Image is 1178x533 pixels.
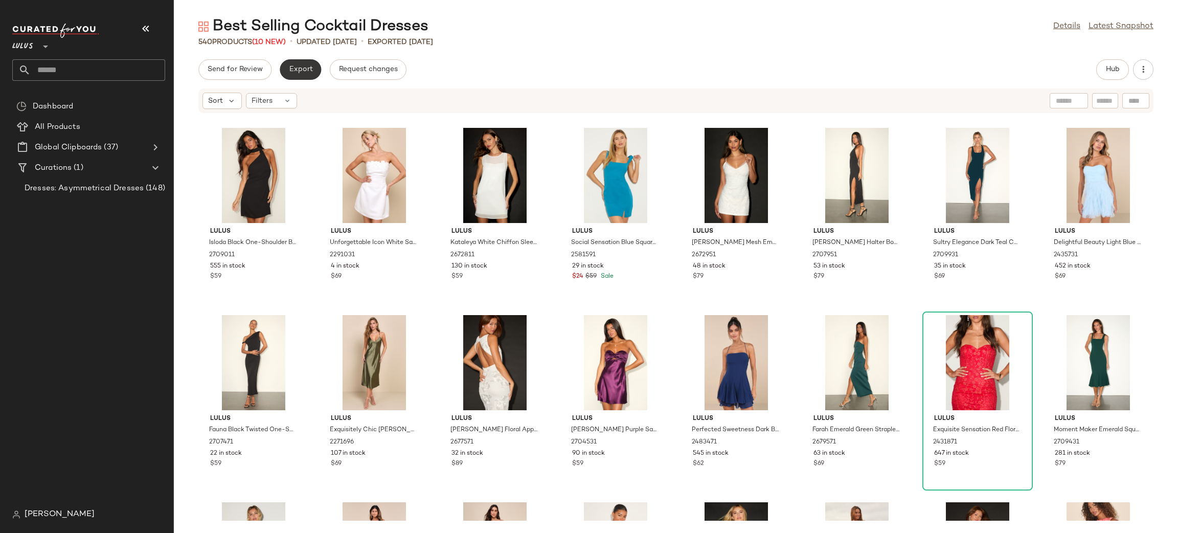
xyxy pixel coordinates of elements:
span: 452 in stock [1055,262,1091,271]
span: Kataleya White Chiffon Sleeveless Mini Shift Dress [450,238,537,248]
img: 2704531_01_hero_2025-07-14.jpg [564,315,667,410]
span: 53 in stock [813,262,845,271]
span: 2709931 [933,251,958,260]
span: Lulus [572,414,659,424]
span: Moment Maker Emerald Square Neck Trumpet Midi Dress [1054,426,1141,435]
button: Hub [1096,59,1129,80]
span: Lulus [934,227,1021,236]
span: 2707951 [812,251,837,260]
span: Social Sensation Blue Square Neck Mini Bodycon Dress [571,238,658,248]
span: 2672951 [692,251,716,260]
img: svg%3e [12,510,20,519]
span: 2707471 [209,438,233,447]
span: 2704531 [571,438,597,447]
span: Send for Review [207,65,263,74]
span: 555 in stock [210,262,245,271]
span: $89 [451,459,463,469]
span: Perfected Sweetness Dark Blue Pleated Tiered Mini Dress [692,426,779,435]
span: 48 in stock [693,262,726,271]
button: Send for Review [198,59,271,80]
img: 2672951_01_hero_2025-06-13.jpg [685,128,788,223]
span: Global Clipboards [35,142,102,153]
img: 2709011_02_front_2025-07-08.jpg [202,128,305,223]
span: Lulus [813,227,900,236]
button: Request changes [330,59,406,80]
span: 29 in stock [572,262,604,271]
span: $79 [813,272,824,281]
img: 2707951_03_side_2025-07-11.jpg [805,128,909,223]
img: 11876001_2435731.jpg [1047,128,1150,223]
span: Lulus [934,414,1021,424]
span: Lulus [813,414,900,424]
img: 12657401_2581591.jpg [564,128,667,223]
img: 2677571_03_detail_2025-07-23.jpg [443,315,547,410]
img: 11156861_2291031.jpg [323,128,426,223]
p: Exported [DATE] [368,37,433,48]
span: (10 New) [252,38,286,46]
span: 540 [198,38,212,46]
span: Farah Emerald Green Strapless Tulip Midi Dress [812,426,899,435]
span: $69 [813,459,824,469]
span: Sort [208,96,223,106]
a: Latest Snapshot [1089,20,1153,33]
span: 2435731 [1054,251,1078,260]
span: 107 in stock [331,449,366,458]
span: $59 [585,272,597,281]
span: Unforgettable Icon White Satin Strapless Floral Mini Dress [330,238,417,248]
span: • [290,36,292,48]
span: $59 [572,459,583,469]
span: Request changes [338,65,398,74]
span: Sale [599,273,614,280]
span: 130 in stock [451,262,487,271]
span: 2431871 [933,438,957,447]
span: 2677571 [450,438,473,447]
span: 63 in stock [813,449,845,458]
span: Lulus [210,414,297,424]
span: $79 [693,272,704,281]
img: 2672811_02_front.jpg [443,128,547,223]
img: 2707471_02_fullbody_2025-07-09.jpg [202,315,305,410]
span: 281 in stock [1055,449,1090,458]
span: Filters [252,96,273,106]
span: $59 [451,272,463,281]
span: 90 in stock [572,449,605,458]
span: $79 [1055,459,1066,469]
span: Lulus [331,414,418,424]
span: (148) [144,183,165,194]
span: Hub [1105,65,1120,74]
img: cfy_white_logo.C9jOOHJF.svg [12,24,99,38]
span: Fauna Black Twisted One-Shoulder Bodycon Midi Dress [209,426,296,435]
span: 2672811 [450,251,474,260]
span: [PERSON_NAME] [25,508,95,521]
span: 2483471 [692,438,717,447]
span: Lulus [210,227,297,236]
span: 4 in stock [331,262,359,271]
div: Best Selling Cocktail Dresses [198,16,428,37]
span: 2581591 [571,251,596,260]
span: 35 in stock [934,262,966,271]
span: Lulus [451,227,538,236]
p: updated [DATE] [297,37,357,48]
img: 11066701_2271696.jpg [323,315,426,410]
span: $69 [331,459,342,469]
div: Products [198,37,286,48]
span: Lulus [572,227,659,236]
img: 2679571_03_side_2025-07-11.jpg [805,315,909,410]
span: Dresses: Asymmetrical Dresses [25,183,144,194]
span: $24 [572,272,583,281]
img: 2709931_02_fullbody_2025-07-25.jpg [926,128,1029,223]
span: 647 in stock [934,449,969,458]
span: (37) [102,142,118,153]
span: 545 in stock [693,449,729,458]
span: Lulus [693,414,780,424]
span: 22 in stock [210,449,242,458]
span: 2709431 [1054,438,1079,447]
span: $62 [693,459,704,469]
span: Curations [35,162,72,174]
span: Export [288,65,312,74]
span: 2291031 [330,251,355,260]
img: svg%3e [16,101,27,112]
span: 32 in stock [451,449,483,458]
span: Delightful Beauty Light Blue Mesh Strapless Ruffled Mini Dress [1054,238,1141,248]
span: [PERSON_NAME] Halter Bodycon Midi Dress [812,238,899,248]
